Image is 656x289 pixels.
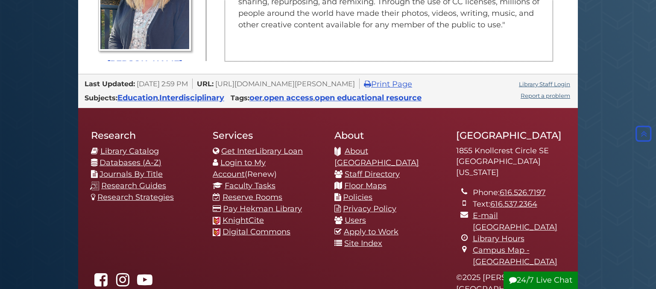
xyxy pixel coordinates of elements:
[345,169,400,179] a: Staff Directory
[500,188,546,197] a: 616.526.7197
[364,80,371,88] i: Print Page
[100,158,161,167] a: Databases (A-Z)
[519,81,570,88] a: Library Staff Login
[135,278,155,287] a: Hekman Library on YouTube
[315,93,422,102] a: open educational resource
[213,158,266,179] a: Login to My Account
[344,227,398,236] a: Apply to Work
[213,217,220,225] img: Calvin favicon logo
[117,93,158,102] a: Education
[213,129,322,141] h2: Services
[85,93,117,102] span: Subjects:
[473,187,565,199] li: Phone:
[101,181,166,190] a: Research Guides
[473,245,557,266] a: Campus Map - [GEOGRAPHIC_DATA]
[249,93,263,102] a: oer
[97,193,174,202] a: Research Strategies
[504,271,578,289] button: 24/7 Live Chat
[223,227,290,236] a: Digital Commons
[90,181,99,190] img: research-guides-icon-white_37x37.png
[456,129,565,141] h2: [GEOGRAPHIC_DATA]
[345,216,366,225] a: Users
[343,193,372,202] a: Policies
[215,79,355,88] span: [URL][DOMAIN_NAME][PERSON_NAME]
[197,79,214,88] span: URL:
[223,193,282,202] a: Reserve Rooms
[521,92,570,99] a: Report a problem
[117,96,224,102] span: ,
[91,278,111,287] a: Hekman Library on Facebook
[137,79,188,88] span: [DATE] 2:59 PM
[264,93,313,102] a: open access
[456,146,565,178] address: 1855 Knollcrest Circle SE [GEOGRAPHIC_DATA][US_STATE]
[473,234,524,243] a: Library Hours
[334,129,443,141] h2: About
[223,216,264,225] a: KnightCite
[344,181,387,190] a: Floor Maps
[213,157,322,180] li: (Renew)
[249,96,422,102] span: , ,
[490,199,537,209] a: 616.537.2364
[344,239,382,248] a: Site Index
[633,129,654,138] a: Back to Top
[100,169,163,179] a: Journals By Title
[473,199,565,210] li: Text:
[100,146,159,156] a: Library Catalog
[225,181,275,190] a: Faculty Tasks
[223,204,302,213] a: Pay Hekman Library
[343,204,396,213] a: Privacy Policy
[91,129,200,141] h2: Research
[231,93,249,102] span: Tags:
[96,58,194,70] div: [PERSON_NAME]
[334,146,419,167] a: About [GEOGRAPHIC_DATA]
[159,93,224,102] a: Interdisciplinary
[221,146,303,156] a: Get InterLibrary Loan
[473,211,557,232] a: E-mail [GEOGRAPHIC_DATA]
[113,278,132,287] a: hekmanlibrary on Instagram
[213,228,220,236] img: Calvin favicon logo
[85,79,135,88] span: Last Updated:
[364,79,412,89] a: Print Page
